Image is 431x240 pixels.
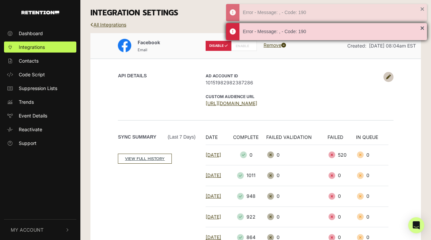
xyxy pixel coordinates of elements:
a: Contacts [4,55,76,66]
td: 0 [328,207,356,227]
a: Event Details [4,110,76,121]
td: 0 [266,145,328,165]
a: Remove [264,42,286,48]
td: 0 [230,145,266,165]
span: Code Script [19,71,45,78]
td: 1011 [230,165,266,186]
td: 0 [328,165,356,186]
label: API DETAILS [118,72,147,79]
span: Integrations [19,44,45,51]
td: 0 [356,165,388,186]
img: Facebook [118,39,131,52]
td: 0 [266,186,328,207]
th: FAILED VALIDATION [266,134,328,145]
span: Support [19,140,37,147]
span: Contacts [19,57,39,64]
th: DATE [206,134,230,145]
a: Dashboard [4,28,76,39]
th: FAILED [328,134,356,145]
a: VIEW FULL HISTORY [118,154,172,164]
label: Sync Summary [118,134,196,141]
td: 0 [266,207,328,227]
td: 0 [356,145,388,165]
span: My Account [11,226,44,233]
a: [DATE] [206,214,221,220]
td: 948 [230,186,266,207]
a: [URL][DOMAIN_NAME] [206,100,257,106]
a: [DATE] [206,152,221,158]
a: Integrations [4,42,76,53]
img: Retention.com [21,11,59,14]
a: Code Script [4,69,76,80]
label: DISABLE [206,41,231,51]
button: My Account [4,220,76,240]
span: Dashboard [19,30,43,37]
a: Trends [4,96,76,107]
div: Open Intercom Messenger [408,217,424,233]
span: Event Details [19,112,47,119]
th: COMPLETE [230,134,266,145]
td: 922 [230,207,266,227]
a: Support [4,138,76,149]
span: Created: [347,43,366,49]
label: ENABLE [231,41,257,51]
span: Reactivate [19,126,42,133]
td: 0 [356,207,388,227]
td: 520 [328,145,356,165]
th: IN QUEUE [356,134,388,145]
td: 0 [356,186,388,207]
span: Facebook [138,39,160,45]
strong: AD Account ID [206,73,238,78]
span: Trends [19,98,34,105]
a: Suppression Lists [4,83,76,94]
strong: CUSTOM AUDIENCE URL [206,94,255,99]
div: Error - Message: , - Code: 190 [243,28,420,35]
small: Email [138,48,147,52]
a: Reactivate [4,124,76,135]
a: All Integrations [90,22,126,27]
span: (Last 7 days) [168,134,196,141]
div: Error - Message: , - Code: 190 [243,9,420,16]
a: [DATE] [206,234,221,240]
span: [DATE] 08:04am EST [369,43,416,49]
h3: INTEGRATION SETTINGS [90,8,421,18]
a: [DATE] [206,193,221,199]
span: 10151982982387286 [206,79,380,86]
a: [DATE] [206,172,221,178]
td: 0 [328,186,356,207]
td: 0 [266,165,328,186]
span: Suppression Lists [19,85,57,92]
